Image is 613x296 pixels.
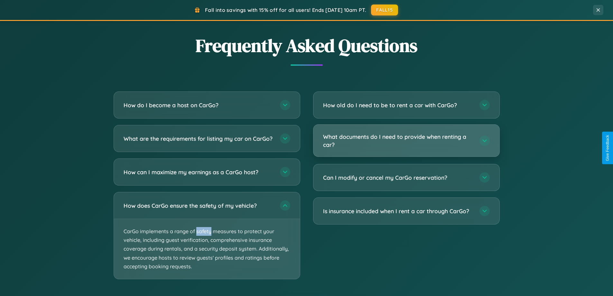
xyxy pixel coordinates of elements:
div: Give Feedback [605,135,610,161]
h3: What are the requirements for listing my car on CarGo? [124,135,274,143]
h3: Can I modify or cancel my CarGo reservation? [323,174,473,182]
h3: How does CarGo ensure the safety of my vehicle? [124,202,274,210]
h3: Is insurance included when I rent a car through CarGo? [323,207,473,215]
h2: Frequently Asked Questions [114,33,500,58]
button: FALL15 [371,5,398,15]
span: Fall into savings with 15% off for all users! Ends [DATE] 10am PT. [205,7,366,13]
h3: How can I maximize my earnings as a CarGo host? [124,168,274,176]
h3: What documents do I need to provide when renting a car? [323,133,473,148]
p: CarGo implements a range of safety measures to protect your vehicle, including guest verification... [114,219,300,279]
h3: How old do I need to be to rent a car with CarGo? [323,101,473,109]
h3: How do I become a host on CarGo? [124,101,274,109]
